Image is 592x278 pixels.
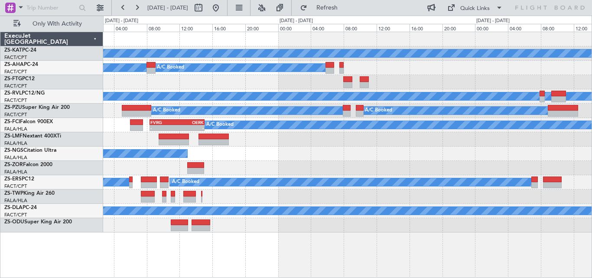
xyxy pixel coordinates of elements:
a: ZS-AHAPC-24 [4,62,38,67]
div: 08:00 [147,24,180,32]
span: ZS-ZOR [4,162,23,167]
div: 20:00 [245,24,278,32]
span: [DATE] - [DATE] [147,4,188,12]
div: 12:00 [179,24,212,32]
a: ZS-ODUSuper King Air 200 [4,219,72,225]
div: A/C Booked [153,104,180,117]
div: FVRG [150,120,177,125]
div: 08:00 [344,24,377,32]
a: FACT/CPT [4,83,27,89]
a: ZS-ERSPC12 [4,177,34,182]
span: ZS-RVL [4,91,22,96]
a: ZS-ZORFalcon 2000 [4,162,52,167]
div: Quick Links [460,4,490,13]
a: ZS-FTGPC12 [4,76,35,82]
a: FACT/CPT [4,97,27,104]
a: ZS-LMFNextant 400XTi [4,134,61,139]
a: ZS-PZUSuper King Air 200 [4,105,70,110]
a: FALA/HLA [4,169,27,175]
div: [DATE] - [DATE] [280,17,313,25]
div: 16:00 [212,24,245,32]
a: ZS-TWPKing Air 260 [4,191,55,196]
div: 00:00 [475,24,508,32]
span: ZS-AHA [4,62,24,67]
span: ZS-KAT [4,48,22,53]
input: Trip Number [26,1,76,14]
a: FALA/HLA [4,154,27,161]
div: [DATE] - [DATE] [476,17,510,25]
a: ZS-KATPC-24 [4,48,36,53]
button: Quick Links [443,1,507,15]
span: ZS-LMF [4,134,23,139]
span: ZS-PZU [4,105,22,110]
div: 12:00 [377,24,410,32]
a: FALA/HLA [4,140,27,147]
div: A/C Booked [172,176,199,189]
a: FACT/CPT [4,212,27,218]
span: ZS-NGS [4,148,23,153]
div: 04:00 [311,24,344,32]
span: ZS-DLA [4,205,23,210]
div: [DATE] - [DATE] [105,17,138,25]
div: A/C Booked [365,104,392,117]
div: 16:00 [410,24,442,32]
a: FALA/HLA [4,126,27,132]
div: 04:00 [508,24,541,32]
div: A/C Booked [157,61,184,74]
a: FALA/HLA [4,197,27,204]
span: ZS-ODU [4,219,24,225]
div: - [177,125,204,131]
span: ZS-ERS [4,177,22,182]
span: Only With Activity [23,21,91,27]
div: A/C Booked [206,118,234,131]
a: FACT/CPT [4,183,27,190]
div: OERK [177,120,204,125]
div: 20:00 [442,24,475,32]
span: ZS-FCI [4,119,20,124]
div: 00:00 [278,24,311,32]
button: Refresh [296,1,348,15]
a: ZS-DLAPC-24 [4,205,37,210]
a: FACT/CPT [4,54,27,61]
a: FACT/CPT [4,69,27,75]
div: - [150,125,177,131]
span: ZS-TWP [4,191,23,196]
div: 08:00 [541,24,574,32]
a: FACT/CPT [4,111,27,118]
a: ZS-NGSCitation Ultra [4,148,56,153]
div: 04:00 [114,24,147,32]
button: Only With Activity [10,17,94,31]
a: ZS-FCIFalcon 900EX [4,119,53,124]
span: ZS-FTG [4,76,22,82]
span: Refresh [309,5,345,11]
a: ZS-RVLPC12/NG [4,91,45,96]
